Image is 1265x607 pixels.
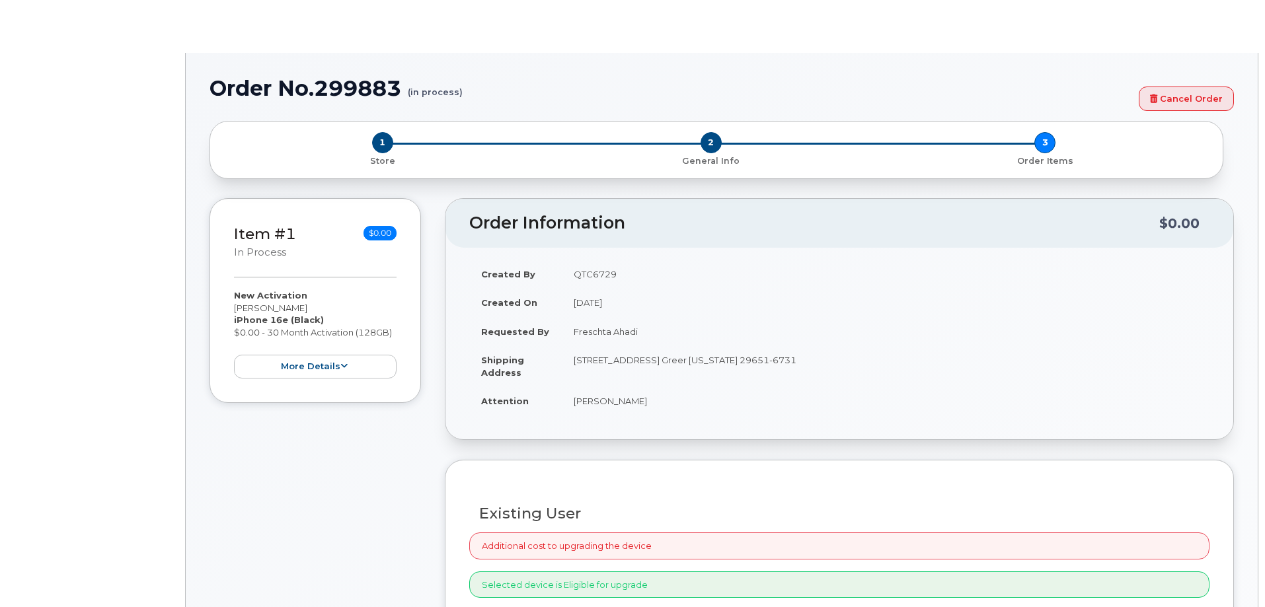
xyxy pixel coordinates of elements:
[221,153,544,167] a: 1 Store
[562,345,1209,386] td: [STREET_ADDRESS] Greer [US_STATE] 29651-6731
[210,77,1132,100] h1: Order No.299883
[234,246,286,258] small: in process
[481,355,524,378] strong: Shipping Address
[364,226,397,240] span: $0.00
[469,214,1159,232] h2: Order Information
[562,386,1209,415] td: [PERSON_NAME]
[234,289,397,378] div: [PERSON_NAME] $0.00 - 30 Month Activation (128GB)
[1139,87,1234,111] a: Cancel Order
[234,314,324,325] strong: iPhone 16e (Black)
[481,326,549,337] strong: Requested By
[234,355,397,379] button: more details
[701,132,722,153] span: 2
[469,532,1209,559] div: Additional cost to upgrading the device
[1159,211,1200,236] div: $0.00
[479,505,1200,522] h3: Existing User
[549,155,872,167] p: General Info
[562,317,1209,346] td: Freschta Ahadi
[481,269,535,279] strong: Created By
[372,132,393,153] span: 1
[544,153,878,167] a: 2 General Info
[481,396,529,406] strong: Attention
[408,77,463,97] small: (in process)
[469,571,1209,598] div: Selected device is Eligible for upgrade
[481,297,537,308] strong: Created On
[562,260,1209,289] td: QTC6729
[234,225,296,243] a: Item #1
[234,290,307,301] strong: New Activation
[562,288,1209,317] td: [DATE]
[226,155,539,167] p: Store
